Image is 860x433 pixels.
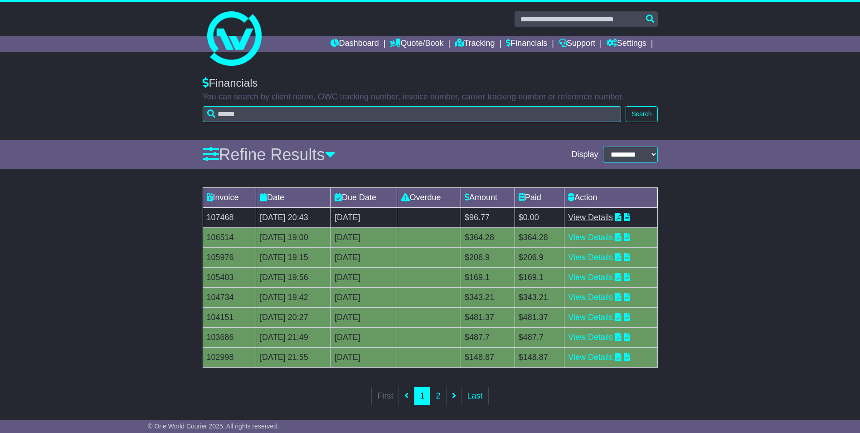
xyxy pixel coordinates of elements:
[515,267,564,287] td: $169.1
[331,267,397,287] td: [DATE]
[203,347,256,367] td: 102998
[203,77,658,90] div: Financials
[515,327,564,347] td: $487.7
[515,247,564,267] td: $206.9
[203,92,658,102] p: You can search by client name, OWC tracking number, invoice number, carrier tracking number or re...
[461,287,515,307] td: $343.21
[559,36,595,52] a: Support
[331,307,397,327] td: [DATE]
[331,227,397,247] td: [DATE]
[331,347,397,367] td: [DATE]
[414,387,430,405] a: 1
[203,207,256,227] td: 107468
[203,287,256,307] td: 104734
[515,207,564,227] td: $0.00
[461,327,515,347] td: $487.7
[568,293,613,302] a: View Details
[515,187,564,207] td: Paid
[626,106,657,122] button: Search
[331,187,397,207] td: Due Date
[203,227,256,247] td: 106514
[461,347,515,367] td: $148.87
[256,307,330,327] td: [DATE] 20:27
[568,253,613,262] a: View Details
[203,187,256,207] td: Invoice
[568,333,613,342] a: View Details
[331,207,397,227] td: [DATE]
[390,36,443,52] a: Quote/Book
[571,150,598,160] span: Display
[461,267,515,287] td: $169.1
[430,387,446,405] a: 2
[203,247,256,267] td: 105976
[506,36,547,52] a: Financials
[515,287,564,307] td: $343.21
[515,307,564,327] td: $481.37
[256,187,330,207] td: Date
[461,187,515,207] td: Amount
[462,387,489,405] a: Last
[256,247,330,267] td: [DATE] 19:15
[256,267,330,287] td: [DATE] 19:56
[203,307,256,327] td: 104151
[256,347,330,367] td: [DATE] 21:55
[461,307,515,327] td: $481.37
[330,36,379,52] a: Dashboard
[515,347,564,367] td: $148.87
[256,287,330,307] td: [DATE] 19:42
[564,187,657,207] td: Action
[455,36,495,52] a: Tracking
[607,36,646,52] a: Settings
[203,145,335,164] a: Refine Results
[148,423,279,430] span: © One World Courier 2025. All rights reserved.
[203,267,256,287] td: 105403
[461,247,515,267] td: $206.9
[256,207,330,227] td: [DATE] 20:43
[461,227,515,247] td: $364.28
[568,353,613,362] a: View Details
[331,287,397,307] td: [DATE]
[256,227,330,247] td: [DATE] 19:00
[515,227,564,247] td: $364.28
[568,273,613,282] a: View Details
[397,187,461,207] td: Overdue
[331,327,397,347] td: [DATE]
[568,313,613,322] a: View Details
[568,213,613,222] a: View Details
[331,247,397,267] td: [DATE]
[203,327,256,347] td: 103686
[256,327,330,347] td: [DATE] 21:49
[568,233,613,242] a: View Details
[461,207,515,227] td: $96.77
